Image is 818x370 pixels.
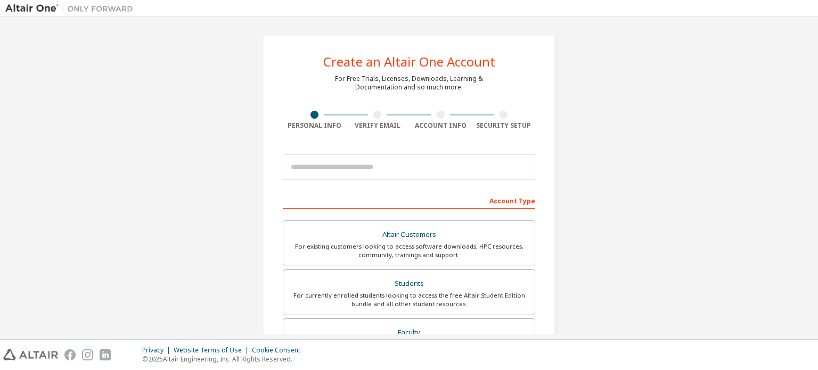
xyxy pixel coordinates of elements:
div: Privacy [142,346,174,355]
div: Account Info [409,121,472,130]
img: linkedin.svg [100,349,111,360]
div: Create an Altair One Account [323,55,495,68]
img: facebook.svg [64,349,76,360]
img: Altair One [5,3,138,14]
div: Faculty [290,325,528,340]
div: For existing customers looking to access software downloads, HPC resources, community, trainings ... [290,242,528,259]
img: altair_logo.svg [3,349,58,360]
div: For currently enrolled students looking to access the free Altair Student Edition bundle and all ... [290,291,528,308]
div: Security Setup [472,121,536,130]
div: Account Type [283,192,535,209]
div: Verify Email [346,121,410,130]
img: instagram.svg [82,349,93,360]
div: Cookie Consent [252,346,307,355]
div: Personal Info [283,121,346,130]
div: Website Terms of Use [174,346,252,355]
div: For Free Trials, Licenses, Downloads, Learning & Documentation and so much more. [335,75,483,92]
div: Students [290,276,528,291]
p: © 2025 Altair Engineering, Inc. All Rights Reserved. [142,355,307,364]
div: Altair Customers [290,227,528,242]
